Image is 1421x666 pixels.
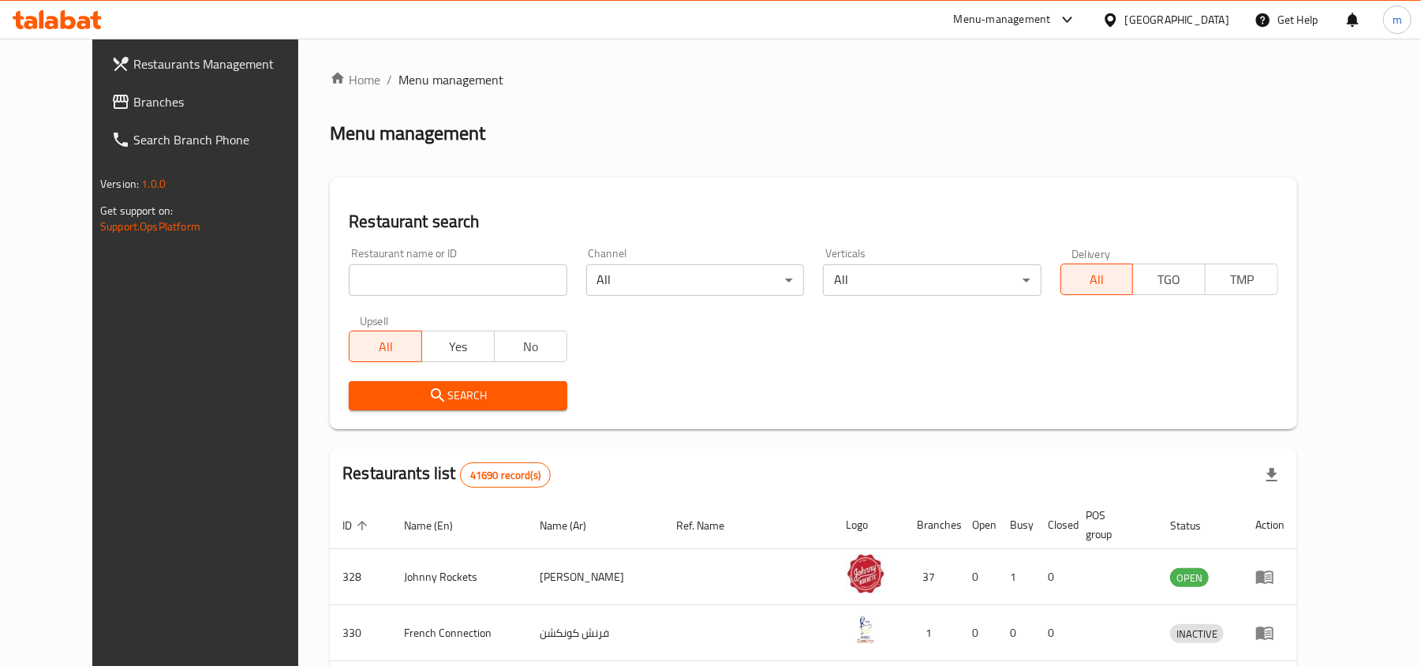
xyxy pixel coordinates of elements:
span: Restaurants Management [133,54,317,73]
img: French Connection [846,610,885,649]
div: [GEOGRAPHIC_DATA] [1125,11,1229,28]
label: Upsell [360,315,389,326]
span: Search [361,386,554,406]
input: Search for restaurant name or ID.. [349,264,567,296]
div: Menu-management [954,10,1051,29]
a: Home [330,70,380,89]
a: Restaurants Management [99,45,330,83]
td: 328 [330,549,391,605]
span: Branches [133,92,317,111]
span: No [501,335,561,358]
span: Ref. Name [677,516,746,535]
button: Search [349,381,567,410]
a: Support.OpsPlatform [100,216,200,237]
td: 37 [904,549,959,605]
span: Name (Ar) [540,516,607,535]
th: Closed [1035,501,1073,549]
h2: Restaurant search [349,210,1278,234]
button: All [349,331,422,362]
span: INACTIVE [1170,625,1224,643]
td: 0 [959,549,997,605]
a: Search Branch Phone [99,121,330,159]
span: Name (En) [404,516,473,535]
span: Yes [428,335,488,358]
th: Action [1243,501,1297,549]
div: OPEN [1170,568,1209,587]
nav: breadcrumb [330,70,1297,89]
span: TMP [1212,268,1272,291]
span: Status [1170,516,1221,535]
button: TGO [1132,264,1206,295]
button: All [1060,264,1134,295]
h2: Restaurants list [342,462,551,488]
th: Open [959,501,997,549]
div: All [823,264,1041,296]
th: Busy [997,501,1035,549]
img: Johnny Rockets [846,554,885,593]
span: Get support on: [100,200,173,221]
span: Menu management [398,70,503,89]
div: Menu [1255,623,1285,642]
span: All [1068,268,1127,291]
h2: Menu management [330,121,485,146]
div: All [586,264,804,296]
td: 0 [997,605,1035,661]
td: فرنش كونكشن [527,605,664,661]
td: [PERSON_NAME] [527,549,664,605]
div: Menu [1255,567,1285,586]
span: ID [342,516,372,535]
td: Johnny Rockets [391,549,527,605]
span: m [1393,11,1402,28]
td: 330 [330,605,391,661]
div: Total records count [460,462,551,488]
span: All [356,335,416,358]
label: Delivery [1071,248,1111,259]
td: 0 [959,605,997,661]
td: 0 [1035,549,1073,605]
div: INACTIVE [1170,624,1224,643]
td: 0 [1035,605,1073,661]
button: TMP [1205,264,1278,295]
a: Branches [99,83,330,121]
button: No [494,331,567,362]
td: 1 [997,549,1035,605]
th: Branches [904,501,959,549]
span: OPEN [1170,569,1209,587]
td: French Connection [391,605,527,661]
span: Version: [100,174,139,194]
li: / [387,70,392,89]
span: TGO [1139,268,1199,291]
span: Search Branch Phone [133,130,317,149]
span: 1.0.0 [141,174,166,194]
span: 41690 record(s) [461,468,550,483]
div: Export file [1253,456,1291,494]
td: 1 [904,605,959,661]
button: Yes [421,331,495,362]
th: Logo [833,501,904,549]
span: POS group [1086,506,1139,544]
